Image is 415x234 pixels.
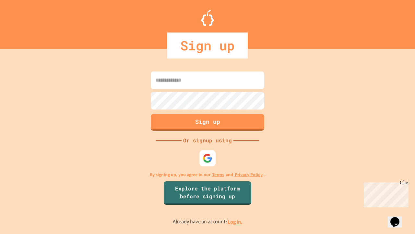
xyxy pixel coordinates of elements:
[167,32,248,58] div: Sign up
[212,171,224,178] a: Terms
[173,218,243,226] p: Already have an account?
[201,10,214,26] img: Logo.svg
[361,180,409,207] iframe: chat widget
[164,181,251,205] a: Explore the platform before signing up
[235,171,263,178] a: Privacy Policy
[151,114,264,131] button: Sign up
[150,171,266,178] p: By signing up, you agree to our and .
[388,208,409,227] iframe: chat widget
[228,218,243,225] a: Log in.
[203,153,212,163] img: google-icon.svg
[3,3,45,41] div: Chat with us now!Close
[182,136,233,144] div: Or signup using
